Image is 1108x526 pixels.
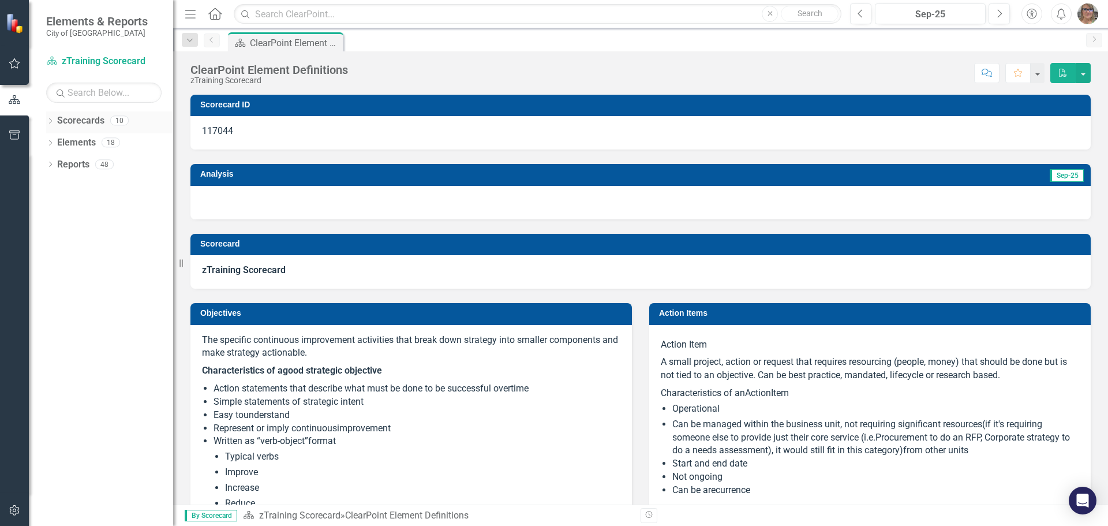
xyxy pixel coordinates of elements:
[102,138,120,148] div: 18
[672,471,723,482] span: Not ongoing
[46,55,162,68] a: zTraining Scorecard
[214,383,511,394] span: Action statements that describe what must be done to be successful over
[110,116,129,126] div: 10
[771,387,773,398] span: I
[185,510,237,521] span: By Scorecard
[659,309,1085,318] h3: Action Items
[225,450,620,464] li: Typical verbs
[200,170,630,178] h3: Analysis
[259,510,340,521] a: zTraining Scorecard
[250,36,340,50] div: ClearPoint Element Definitions
[46,28,148,38] small: City of [GEOGRAPHIC_DATA]
[57,114,104,128] a: Scorecards
[1077,3,1098,24] img: Rosaline Wood
[214,396,361,407] span: Simple statements of strategic inten
[337,423,391,434] span: improvement
[308,435,336,446] span: format
[903,445,968,456] span: from other units
[672,458,747,469] span: Start and end date
[214,423,337,434] span: Represent or imply continuous
[672,484,708,495] span: Can be a
[190,76,348,85] div: zTraining Scorecard
[781,6,839,22] button: Search
[661,356,1067,380] span: A small project, action or request that requires resourcing (people, money) that should be done b...
[864,432,875,443] span: i.e.
[190,116,1091,150] div: 117044
[283,365,382,376] strong: good strategic objective
[672,419,982,430] span: Can be managed within the business unit, not requiring significant resources
[672,403,720,414] span: Operational
[244,409,290,420] span: understand
[200,309,626,318] h3: Objectives
[225,482,259,493] span: Increase
[57,136,96,150] a: Elements
[345,510,469,521] div: ClearPoint Element Definitions
[200,240,1085,248] h3: Scorecard
[511,383,529,394] span: time
[982,419,985,430] span: (
[751,387,771,398] span: ction
[214,435,308,446] span: Written as “verb-object”
[200,100,1085,109] h3: Scorecard ID
[234,4,841,24] input: Search ClearPoint...
[214,409,244,420] span: Easy to
[46,83,162,103] input: Search Below...
[708,484,750,495] span: recurrence
[202,365,283,376] strong: Characteristics of a
[202,334,618,359] span: The specific continuous improvement activities that break down strategy into smaller components a...
[202,264,286,275] strong: zTraining Scorecard
[879,8,982,21] div: Sep-25
[225,498,255,509] span: Reduce
[672,419,1042,443] span: if it's requiring someone else to provide just their core service (
[361,396,364,407] span: t
[1069,487,1096,514] div: Open Intercom Messenger
[190,64,348,76] div: ClearPoint Element Definitions
[95,159,114,169] div: 48
[46,14,148,28] span: Elements & Reports
[661,339,707,350] span: Action Item
[243,509,632,523] div: »
[798,9,822,18] span: Search
[745,387,751,398] span: A
[225,467,258,477] span: Improve
[773,387,789,398] span: tem
[661,387,745,398] span: Characteristics of an
[6,13,26,33] img: ClearPoint Strategy
[1050,169,1084,182] span: Sep-25
[57,158,89,171] a: Reports
[875,3,986,24] button: Sep-25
